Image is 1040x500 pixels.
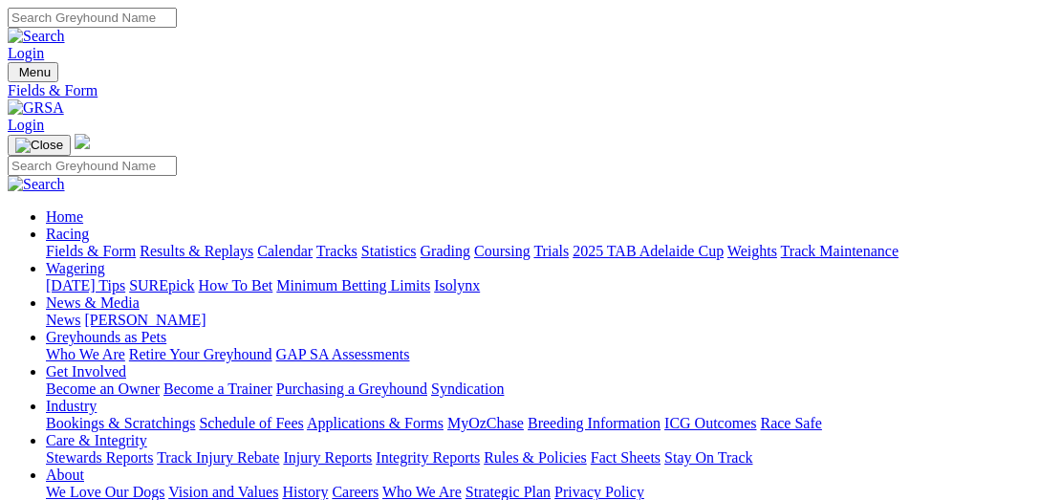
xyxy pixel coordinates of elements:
[8,45,44,61] a: Login
[8,28,65,45] img: Search
[46,312,1032,329] div: News & Media
[382,484,462,500] a: Who We Are
[46,346,125,362] a: Who We Are
[163,380,272,397] a: Become a Trainer
[75,134,90,149] img: logo-grsa-white.png
[46,277,125,293] a: [DATE] Tips
[199,415,303,431] a: Schedule of Fees
[46,226,89,242] a: Racing
[447,415,524,431] a: MyOzChase
[257,243,313,259] a: Calendar
[361,243,417,259] a: Statistics
[46,243,1032,260] div: Racing
[376,449,480,466] a: Integrity Reports
[276,346,410,362] a: GAP SA Assessments
[760,415,821,431] a: Race Safe
[664,415,756,431] a: ICG Outcomes
[19,65,51,79] span: Menu
[15,138,63,153] img: Close
[168,484,278,500] a: Vision and Values
[46,312,80,328] a: News
[46,415,1032,432] div: Industry
[46,346,1032,363] div: Greyhounds as Pets
[316,243,357,259] a: Tracks
[8,62,58,82] button: Toggle navigation
[484,449,587,466] a: Rules & Policies
[664,449,752,466] a: Stay On Track
[46,449,153,466] a: Stewards Reports
[554,484,644,500] a: Privacy Policy
[46,277,1032,294] div: Wagering
[46,294,140,311] a: News & Media
[727,243,777,259] a: Weights
[8,99,64,117] img: GRSA
[199,277,273,293] a: How To Bet
[157,449,279,466] a: Track Injury Rebate
[46,208,83,225] a: Home
[129,277,194,293] a: SUREpick
[8,135,71,156] button: Toggle navigation
[421,243,470,259] a: Grading
[84,312,206,328] a: [PERSON_NAME]
[46,432,147,448] a: Care & Integrity
[434,277,480,293] a: Isolynx
[276,277,430,293] a: Minimum Betting Limits
[46,484,164,500] a: We Love Our Dogs
[283,449,372,466] a: Injury Reports
[46,398,97,414] a: Industry
[8,82,1032,99] a: Fields & Form
[8,117,44,133] a: Login
[474,243,531,259] a: Coursing
[573,243,724,259] a: 2025 TAB Adelaide Cup
[46,467,84,483] a: About
[46,260,105,276] a: Wagering
[276,380,427,397] a: Purchasing a Greyhound
[46,380,160,397] a: Become an Owner
[8,156,177,176] input: Search
[528,415,661,431] a: Breeding Information
[46,415,195,431] a: Bookings & Scratchings
[332,484,379,500] a: Careers
[307,415,444,431] a: Applications & Forms
[8,176,65,193] img: Search
[591,449,661,466] a: Fact Sheets
[282,484,328,500] a: History
[46,449,1032,467] div: Care & Integrity
[781,243,899,259] a: Track Maintenance
[431,380,504,397] a: Syndication
[46,380,1032,398] div: Get Involved
[8,8,177,28] input: Search
[129,346,272,362] a: Retire Your Greyhound
[46,363,126,380] a: Get Involved
[533,243,569,259] a: Trials
[46,329,166,345] a: Greyhounds as Pets
[466,484,551,500] a: Strategic Plan
[140,243,253,259] a: Results & Replays
[46,243,136,259] a: Fields & Form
